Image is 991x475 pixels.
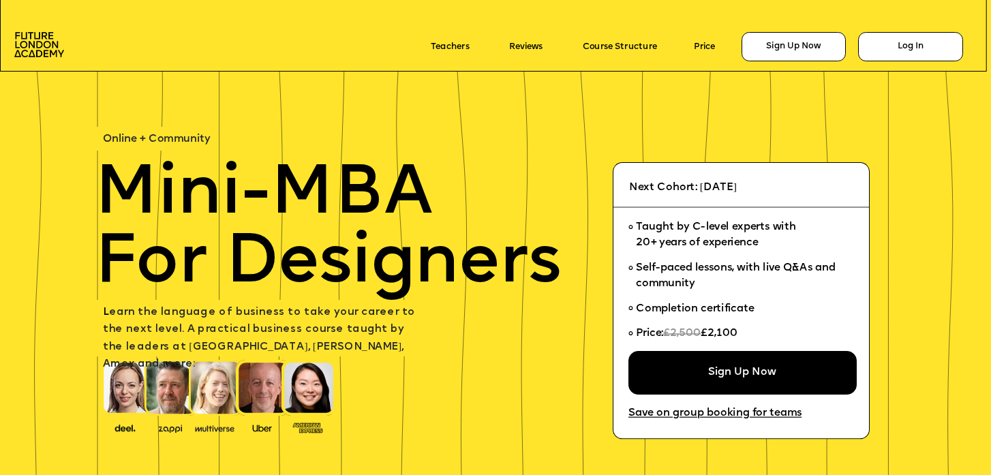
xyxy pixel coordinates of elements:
[694,42,715,52] a: Price
[106,421,144,433] img: image-388f4489-9820-4c53-9b08-f7df0b8d4ae2.png
[151,422,190,433] img: image-b2f1584c-cbf7-4a77-bbe0-f56ae6ee31f2.png
[14,32,63,57] img: image-aac980e9-41de-4c2d-a048-f29dd30a0068.png
[583,42,657,52] a: Course Structure
[95,162,433,230] span: Mini-MBA
[95,230,561,299] span: For Designers
[663,328,701,339] span: £2,500
[192,421,238,433] img: image-b7d05013-d886-4065-8d38-3eca2af40620.png
[636,328,663,339] span: Price:
[243,422,281,433] img: image-99cff0b2-a396-4aab-8550-cf4071da2cb9.png
[701,328,737,339] span: £2,100
[103,307,418,369] span: earn the language of business to take your career to the next level. A practical business course ...
[636,303,754,314] span: Completion certificate
[509,42,542,52] a: Reviews
[103,307,109,318] span: L
[628,408,802,420] a: Save on group booking for teams
[629,183,737,194] span: Next Cohort: [DATE]
[636,222,795,248] span: Taught by C-level experts with 20+ years of experience
[288,420,327,434] img: image-93eab660-639c-4de6-957c-4ae039a0235a.png
[103,134,211,144] span: Online + Community
[431,42,470,52] a: Teachers
[636,262,838,288] span: Self-paced lessons, with live Q&As and community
